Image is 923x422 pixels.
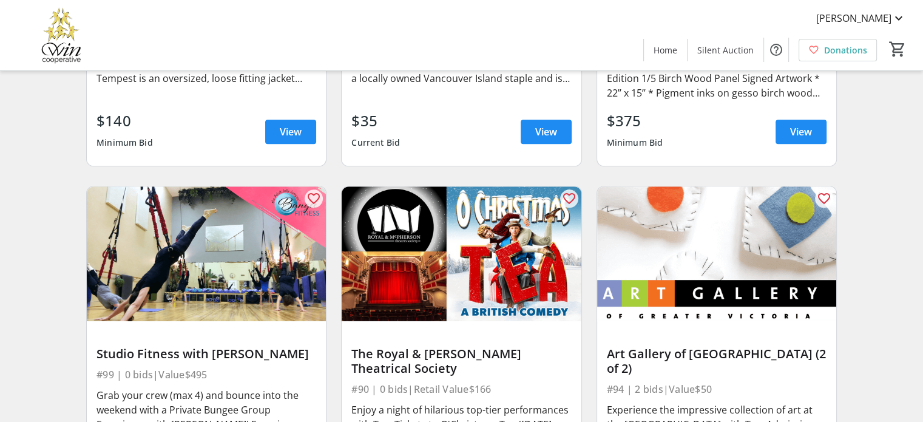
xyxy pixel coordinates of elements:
[562,191,576,206] mat-icon: favorite_outline
[280,124,302,139] span: View
[351,132,400,154] div: Current Bid
[607,56,827,100] div: [PERSON_NAME] "Afternoon Of A Faun'' Limited Edition 1/5 Birch Wood Panel Signed Artwork * 22’’ x...
[697,44,754,56] span: Silent Auction
[824,44,867,56] span: Donations
[776,120,827,144] a: View
[535,124,557,139] span: View
[688,39,763,61] a: Silent Auction
[351,347,571,376] div: The Royal & [PERSON_NAME] Theatrical Society
[342,186,581,321] img: The Royal & McPherson Theatrical Society
[96,132,153,154] div: Minimum Bid
[654,44,677,56] span: Home
[607,381,827,398] div: #94 | 2 bids | Value $50
[644,39,687,61] a: Home
[351,381,571,398] div: #90 | 0 bids | Retail Value $166
[351,110,400,132] div: $35
[817,191,831,206] mat-icon: favorite_outline
[816,11,891,26] span: [PERSON_NAME]
[7,5,115,66] img: Victoria Women In Need Community Cooperative's Logo
[96,110,153,132] div: $140
[597,186,836,321] img: Art Gallery of Greater Victoria (2 of 2)
[806,9,916,28] button: [PERSON_NAME]
[607,132,663,154] div: Minimum Bid
[799,39,877,61] a: Donations
[96,347,316,361] div: Studio Fitness with [PERSON_NAME]
[607,110,663,132] div: $375
[790,124,812,139] span: View
[607,347,827,376] div: Art Gallery of [GEOGRAPHIC_DATA] (2 of 2)
[265,120,316,144] a: View
[87,186,326,321] img: Studio Fitness with Justina Bailey
[96,366,316,383] div: #99 | 0 bids | Value $495
[887,38,908,60] button: Cart
[521,120,572,144] a: View
[764,38,788,62] button: Help
[306,191,321,206] mat-icon: favorite_outline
